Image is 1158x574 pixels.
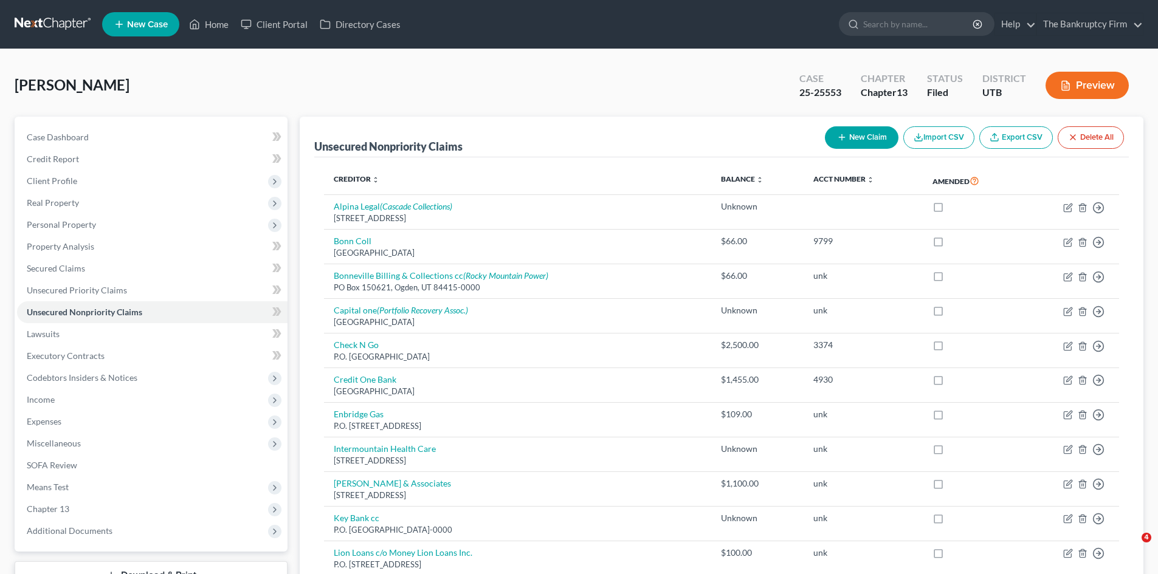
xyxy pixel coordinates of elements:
div: [STREET_ADDRESS] [334,213,701,224]
a: Balance unfold_more [721,174,763,183]
div: $2,500.00 [721,339,794,351]
a: Secured Claims [17,258,288,279]
span: Client Profile [27,176,77,186]
div: Unknown [721,304,794,316]
div: P.O. [GEOGRAPHIC_DATA] [334,351,701,363]
button: Delete All [1058,126,1124,149]
a: Enbridge Gas [334,409,384,419]
a: [PERSON_NAME] & Associates [334,478,451,488]
div: PO Box 150621, Ogden, UT 84415-0000 [334,282,701,293]
div: unk [813,443,913,455]
div: $1,100.00 [721,477,794,490]
a: Check N Go [334,340,379,350]
a: Acct Number unfold_more [813,174,874,183]
a: Key Bank cc [334,513,379,523]
span: Unsecured Priority Claims [27,285,127,295]
span: Additional Documents [27,525,112,536]
a: Lawsuits [17,323,288,345]
span: Chapter 13 [27,504,69,514]
a: Creditor unfold_more [334,174,379,183]
a: Unsecured Priority Claims [17,279,288,301]
a: Alpina Legal(Cascade Collections) [334,201,452,211]
span: Income [27,394,55,405]
div: Unknown [721,443,794,455]
div: $109.00 [721,408,794,420]
span: Codebtors Insiders & Notices [27,372,137,383]
div: [GEOGRAPHIC_DATA] [334,247,701,259]
a: Bonneville Billing & Collections cc(Rocky Mountain Power) [334,270,548,281]
span: 4 [1142,533,1151,542]
div: $1,455.00 [721,374,794,386]
div: P.O. [GEOGRAPHIC_DATA]-0000 [334,524,701,536]
button: New Claim [825,126,898,149]
button: Import CSV [903,126,974,149]
span: Property Analysis [27,241,94,251]
div: Status [927,72,963,86]
a: Home [183,13,235,35]
a: Property Analysis [17,236,288,258]
span: Credit Report [27,154,79,164]
span: New Case [127,20,168,29]
div: P.O. [STREET_ADDRESS] [334,420,701,432]
div: unk [813,477,913,490]
span: [PERSON_NAME] [15,76,129,94]
div: $100.00 [721,547,794,559]
i: (Rocky Mountain Power) [463,270,548,281]
i: (Cascade Collections) [380,201,452,211]
i: unfold_more [867,176,874,183]
div: Unsecured Nonpriority Claims [314,139,463,154]
div: P.O. [STREET_ADDRESS] [334,559,701,570]
a: Directory Cases [314,13,407,35]
a: Intermountain Health Care [334,443,436,454]
span: Real Property [27,197,79,208]
a: Lion Loans c/o Money Lion Loans Inc. [334,547,472,558]
div: Filed [927,86,963,100]
a: Credit One Bank [334,374,396,384]
div: Unknown [721,512,794,524]
div: Case [799,72,841,86]
a: SOFA Review [17,454,288,476]
div: Chapter [861,72,908,86]
span: SOFA Review [27,460,77,470]
div: [GEOGRAPHIC_DATA] [334,386,701,397]
a: The Bankruptcy Firm [1037,13,1143,35]
span: Personal Property [27,219,96,230]
div: [STREET_ADDRESS] [334,455,701,466]
span: Means Test [27,482,69,492]
i: unfold_more [756,176,763,183]
div: unk [813,304,913,316]
span: Case Dashboard [27,132,89,142]
div: UTB [982,86,1026,100]
span: Secured Claims [27,263,85,273]
a: Executory Contracts [17,345,288,367]
div: [STREET_ADDRESS] [334,490,701,501]
a: Help [995,13,1036,35]
span: Lawsuits [27,329,60,339]
div: unk [813,512,913,524]
div: Unknown [721,200,794,213]
div: 25-25553 [799,86,841,100]
div: unk [813,547,913,559]
div: $66.00 [721,270,794,282]
a: Client Portal [235,13,314,35]
a: Case Dashboard [17,126,288,148]
div: unk [813,408,913,420]
a: Credit Report [17,148,288,170]
div: unk [813,270,913,282]
div: 9799 [813,235,913,247]
div: [GEOGRAPHIC_DATA] [334,316,701,328]
a: Export CSV [979,126,1053,149]
button: Preview [1046,72,1129,99]
span: Expenses [27,416,61,426]
div: District [982,72,1026,86]
span: Unsecured Nonpriority Claims [27,307,142,317]
input: Search by name... [863,13,974,35]
a: Bonn Coll [334,236,371,246]
a: Capital one(Portfolio Recovery Assoc.) [334,305,468,315]
span: Miscellaneous [27,438,81,448]
a: Unsecured Nonpriority Claims [17,301,288,323]
div: Chapter [861,86,908,100]
i: (Portfolio Recovery Assoc.) [377,305,468,315]
div: 4930 [813,374,913,386]
span: 13 [897,86,908,98]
